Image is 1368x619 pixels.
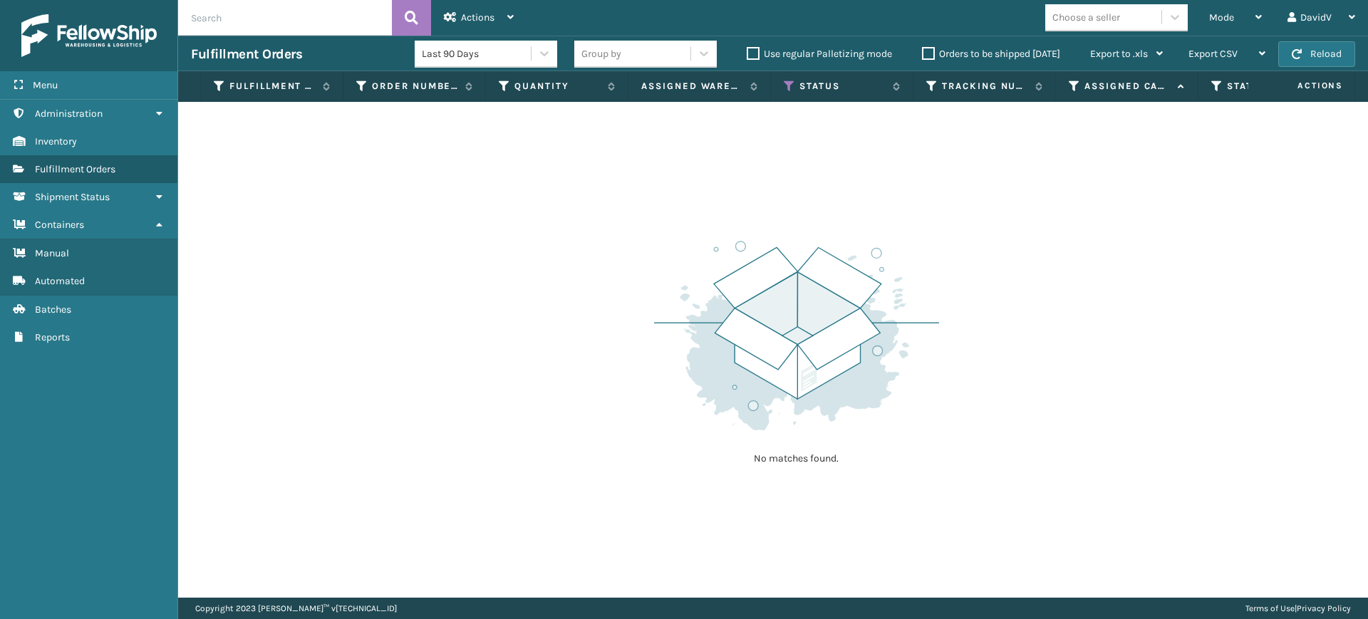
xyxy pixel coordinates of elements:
img: logo [21,14,157,57]
span: Containers [35,219,84,231]
span: Actions [1253,74,1352,98]
span: Shipment Status [35,191,110,203]
button: Reload [1278,41,1355,67]
label: Assigned Warehouse [641,80,743,93]
label: Assigned Carrier Service [1084,80,1171,93]
div: Choose a seller [1052,10,1120,25]
label: Use regular Palletizing mode [747,48,892,60]
p: Copyright 2023 [PERSON_NAME]™ v [TECHNICAL_ID] [195,598,397,619]
label: Quantity [514,80,601,93]
div: Last 90 Days [422,46,532,61]
label: Fulfillment Order Id [229,80,316,93]
span: Manual [35,247,69,259]
label: Orders to be shipped [DATE] [922,48,1060,60]
label: State [1227,80,1313,93]
label: Tracking Number [942,80,1028,93]
span: Reports [35,331,70,343]
span: Batches [35,303,71,316]
span: Menu [33,79,58,91]
span: Automated [35,275,85,287]
span: Inventory [35,135,77,147]
label: Order Number [372,80,458,93]
span: Administration [35,108,103,120]
a: Terms of Use [1245,603,1295,613]
a: Privacy Policy [1297,603,1351,613]
span: Export CSV [1188,48,1238,60]
span: Mode [1209,11,1234,24]
div: | [1245,598,1351,619]
span: Actions [461,11,494,24]
span: Fulfillment Orders [35,163,115,175]
span: Export to .xls [1090,48,1148,60]
div: Group by [581,46,621,61]
label: Status [799,80,886,93]
h3: Fulfillment Orders [191,46,302,63]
